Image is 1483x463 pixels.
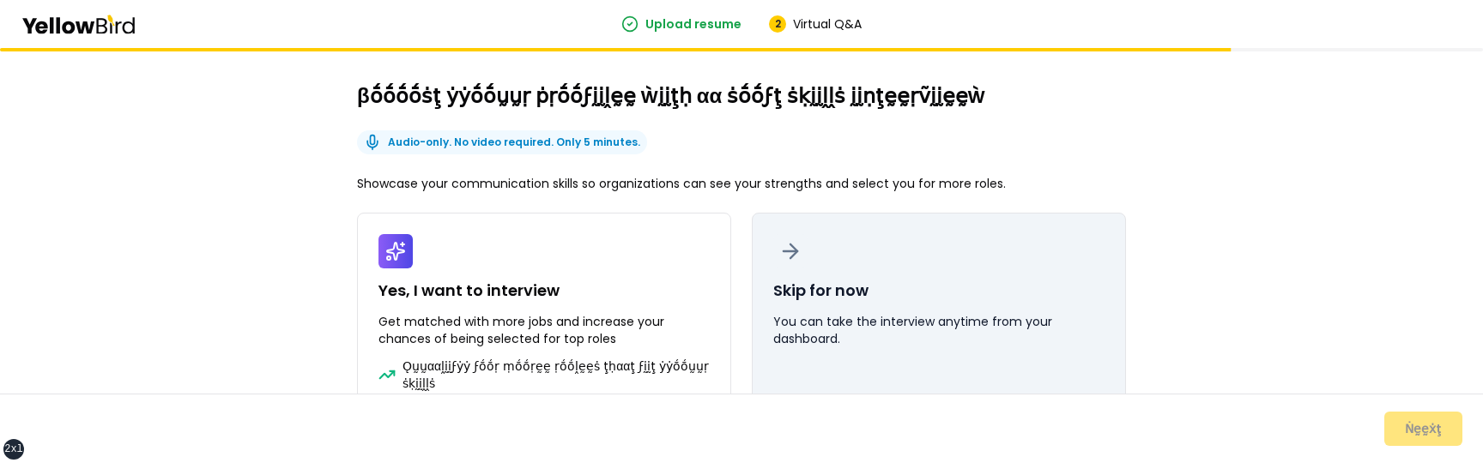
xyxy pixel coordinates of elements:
[378,279,560,303] p: Yes, I want to interview
[773,279,869,303] p: Skip for now
[793,15,862,33] span: Virtual Q&A
[403,358,710,392] p: Ǫṵṵααḽḭḭϝẏẏ ϝṓṓṛ ṃṓṓṛḛḛ ṛṓṓḽḛḛṡ ţḥααţ ϝḭḭţ ẏẏṓṓṵṵṛ ṡḳḭḭḽḽṡ
[769,15,786,33] div: 2
[645,15,741,33] span: Upload resume
[4,442,23,456] div: 2xl
[357,175,1126,192] p: Showcase your communication skills so organizations can see your strengths and select you for mor...
[378,313,710,347] p: Get matched with more jobs and increase your chances of being selected for top roles
[388,135,640,150] p: Audio-only. No video required. Only 5 minutes.
[357,82,1126,110] h2: βṓṓṓṓṡţ ẏẏṓṓṵṵṛ ṗṛṓṓϝḭḭḽḛḛ ẁḭḭţḥ αα ṡṓṓϝţ ṡḳḭḭḽḽṡ ḭḭṇţḛḛṛṽḭḭḛḛẁ
[773,313,1105,347] p: You can take the interview anytime from your dashboard.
